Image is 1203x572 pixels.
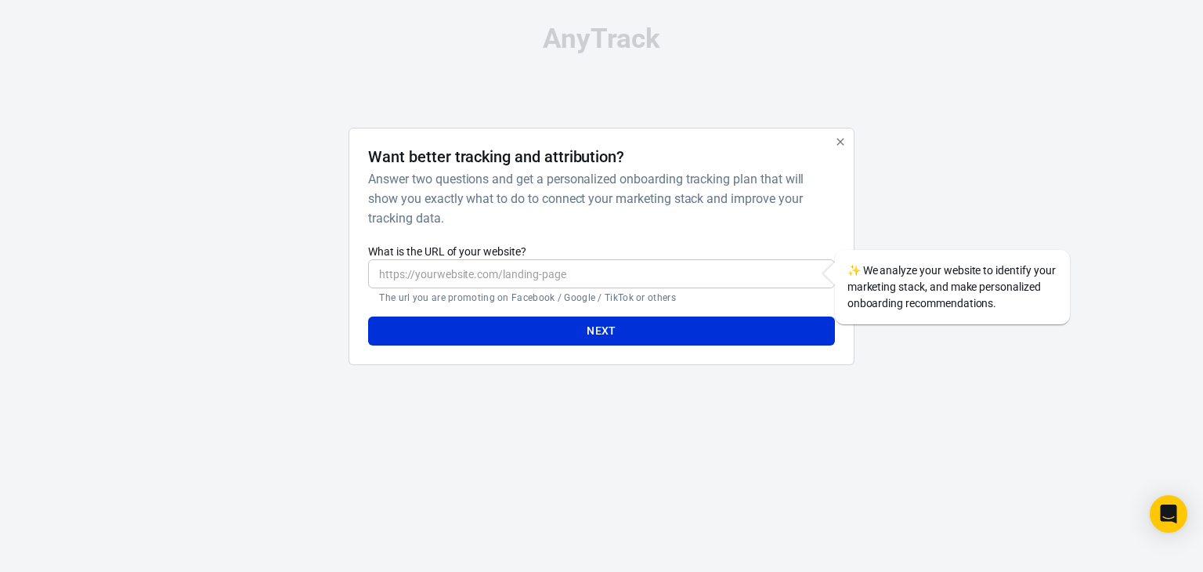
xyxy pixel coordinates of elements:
div: AnyTrack [210,25,993,52]
p: The url you are promoting on Facebook / Google / TikTok or others [379,291,823,304]
div: We analyze your website to identify your marketing stack, and make personalized onboarding recomm... [835,250,1070,324]
span: sparkles [847,264,861,277]
input: https://yourwebsite.com/landing-page [368,259,834,288]
h4: Want better tracking and attribution? [368,147,624,166]
button: Next [368,317,834,346]
div: Open Intercom Messenger [1150,495,1187,533]
h6: Answer two questions and get a personalized onboarding tracking plan that will show you exactly w... [368,169,828,228]
label: What is the URL of your website? [368,244,834,259]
